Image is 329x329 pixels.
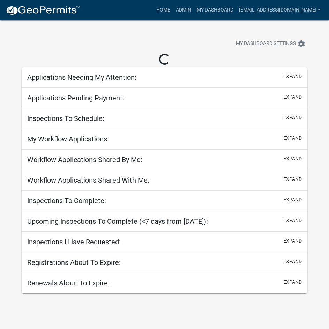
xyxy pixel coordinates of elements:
[27,73,136,82] h5: Applications Needing My Attention:
[27,155,142,164] h5: Workflow Applications Shared By Me:
[283,73,302,80] button: expand
[283,258,302,265] button: expand
[283,237,302,245] button: expand
[283,155,302,162] button: expand
[27,279,110,287] h5: Renewals About To Expire:
[27,114,104,123] h5: Inspections To Schedule:
[230,37,311,51] button: My Dashboard Settingssettings
[297,40,306,48] i: settings
[27,135,109,143] h5: My Workflow Applications:
[236,40,296,48] span: My Dashboard Settings
[283,278,302,286] button: expand
[283,114,302,121] button: expand
[283,135,302,142] button: expand
[27,238,121,246] h5: Inspections I Have Requested:
[27,197,106,205] h5: Inspections To Complete:
[27,258,121,267] h5: Registrations About To Expire:
[194,3,236,17] a: My Dashboard
[283,196,302,204] button: expand
[154,3,173,17] a: Home
[236,3,323,17] a: [EMAIL_ADDRESS][DOMAIN_NAME]
[283,93,302,101] button: expand
[27,217,208,225] h5: Upcoming Inspections To Complete (<7 days from [DATE]):
[283,176,302,183] button: expand
[173,3,194,17] a: Admin
[27,176,149,184] h5: Workflow Applications Shared With Me:
[27,94,124,102] h5: Applications Pending Payment:
[283,217,302,224] button: expand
